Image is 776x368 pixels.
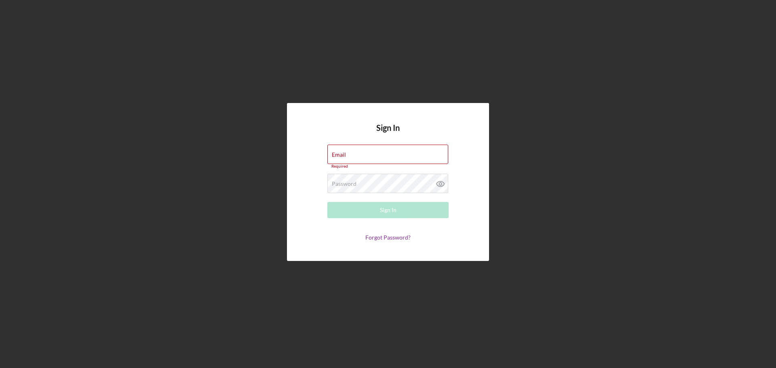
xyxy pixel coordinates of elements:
button: Sign In [327,202,449,218]
a: Forgot Password? [365,234,411,241]
label: Email [332,151,346,158]
div: Required [327,164,449,169]
label: Password [332,181,356,187]
h4: Sign In [376,123,400,145]
div: Sign In [380,202,396,218]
